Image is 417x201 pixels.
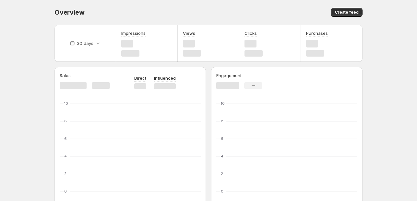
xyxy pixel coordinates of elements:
span: Create feed [335,10,359,15]
text: 4 [64,154,67,158]
p: Influenced [154,75,176,81]
h3: Purchases [306,30,328,36]
button: Create feed [331,8,363,17]
text: 10 [221,101,225,106]
h3: Engagement [216,72,242,79]
text: 8 [64,119,67,123]
text: 0 [221,189,223,194]
text: 4 [221,154,223,158]
text: 2 [221,171,223,176]
text: 8 [221,119,223,123]
text: 0 [64,189,67,194]
h3: Impressions [121,30,146,36]
text: 10 [64,101,68,106]
span: Overview [54,8,84,16]
h3: Views [183,30,195,36]
text: 2 [64,171,66,176]
p: Direct [134,75,146,81]
text: 6 [64,136,67,141]
text: 6 [221,136,223,141]
h3: Sales [60,72,71,79]
h3: Clicks [244,30,257,36]
p: 30 days [77,40,93,47]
